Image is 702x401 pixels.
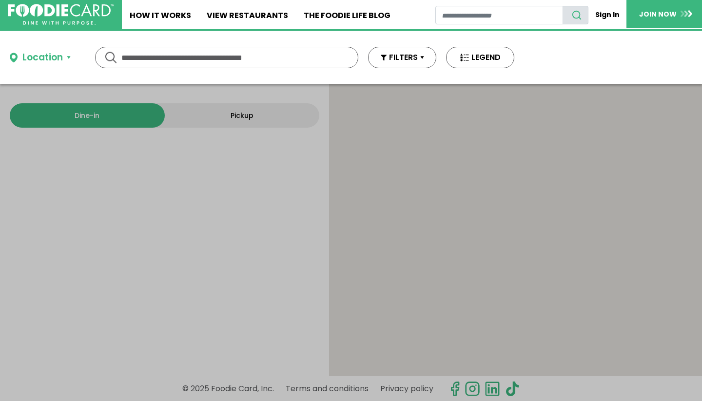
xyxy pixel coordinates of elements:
button: search [563,6,588,24]
button: FILTERS [368,47,436,68]
a: Sign In [588,6,626,24]
div: Location [22,51,63,65]
button: Location [10,51,71,65]
button: LEGEND [446,47,514,68]
img: FoodieCard; Eat, Drink, Save, Donate [8,4,114,25]
input: restaurant search [435,6,564,24]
